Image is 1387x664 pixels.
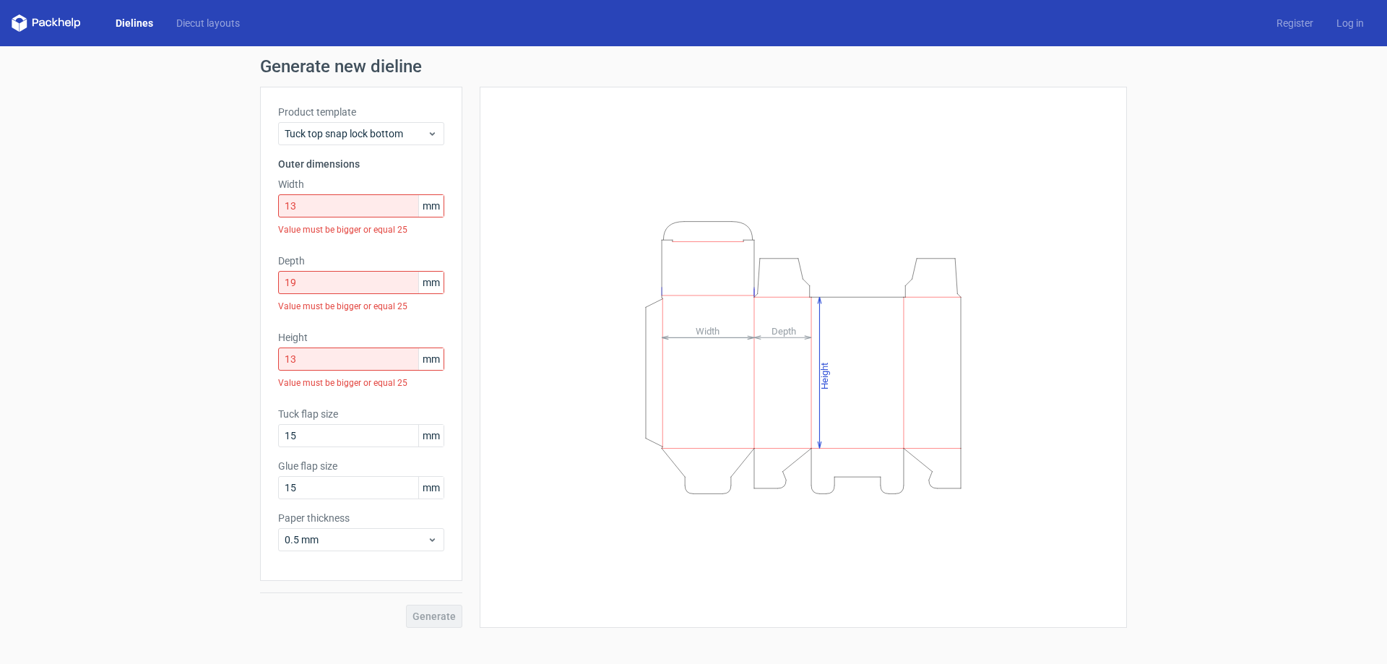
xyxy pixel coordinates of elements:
label: Height [278,330,444,345]
a: Log in [1325,16,1375,30]
label: Tuck flap size [278,407,444,421]
h1: Generate new dieline [260,58,1127,75]
label: Product template [278,105,444,119]
label: Depth [278,254,444,268]
span: Tuck top snap lock bottom [285,126,427,141]
tspan: Width [696,325,720,336]
span: mm [418,272,444,293]
tspan: Height [819,362,830,389]
span: mm [418,195,444,217]
label: Width [278,177,444,191]
span: mm [418,348,444,370]
tspan: Depth [772,325,796,336]
div: Value must be bigger or equal 25 [278,217,444,242]
h3: Outer dimensions [278,157,444,171]
a: Dielines [104,16,165,30]
span: 0.5 mm [285,533,427,547]
label: Paper thickness [278,511,444,525]
div: Value must be bigger or equal 25 [278,294,444,319]
span: mm [418,425,444,447]
label: Glue flap size [278,459,444,473]
span: mm [418,477,444,499]
div: Value must be bigger or equal 25 [278,371,444,395]
a: Register [1265,16,1325,30]
a: Diecut layouts [165,16,251,30]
